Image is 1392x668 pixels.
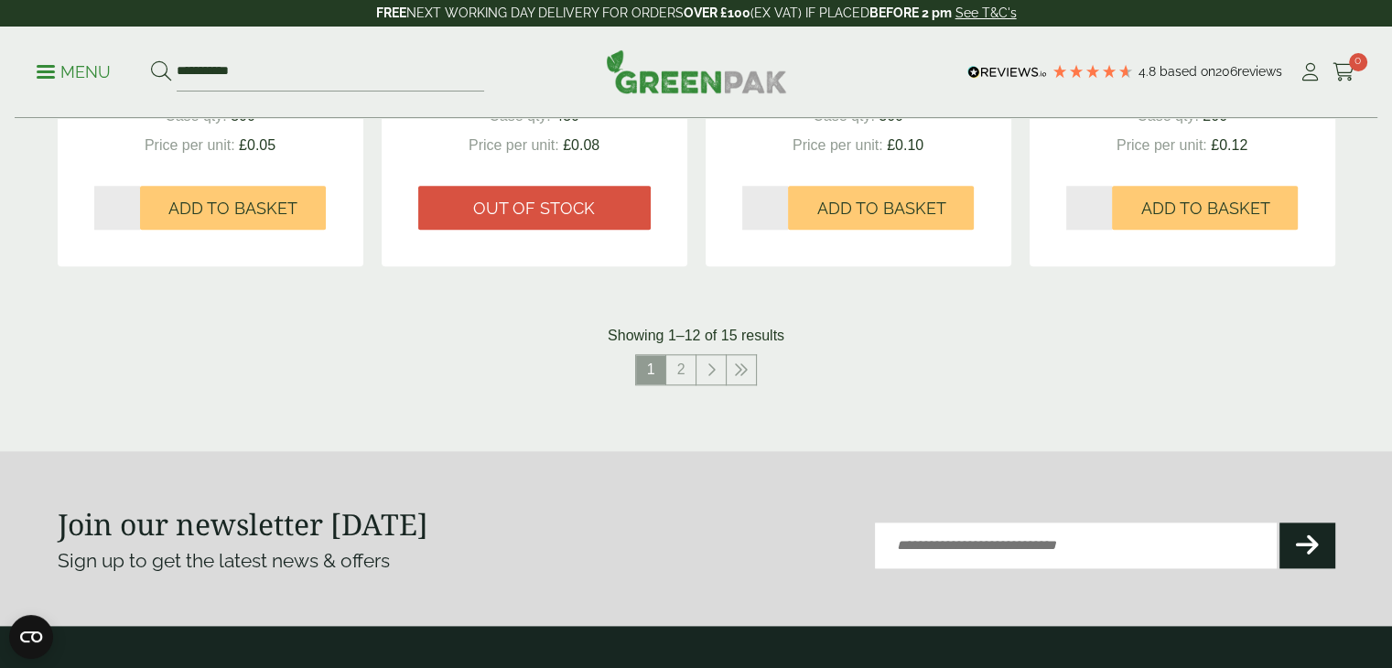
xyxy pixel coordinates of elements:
[684,5,750,20] strong: OVER £100
[1160,64,1215,79] span: Based on
[9,615,53,659] button: Open CMP widget
[608,325,784,347] p: Showing 1–12 of 15 results
[418,186,651,230] a: Out of stock
[58,504,428,544] strong: Join our newsletter [DATE]
[165,108,227,124] span: Case qty:
[1137,108,1199,124] span: Case qty:
[376,5,406,20] strong: FREE
[1333,59,1355,86] a: 0
[563,137,599,153] span: £0.08
[636,355,665,384] span: 1
[555,108,579,124] span: 450
[1112,186,1298,230] button: Add to Basket
[813,108,875,124] span: Case qty:
[1349,53,1367,71] span: 0
[489,108,551,124] span: Case qty:
[473,199,595,219] span: Out of stock
[168,199,297,219] span: Add to Basket
[37,61,111,83] p: Menu
[1140,199,1269,219] span: Add to Basket
[231,108,255,124] span: 500
[1333,63,1355,81] i: Cart
[140,186,326,230] button: Add to Basket
[1203,108,1227,124] span: 200
[469,137,559,153] span: Price per unit:
[879,108,903,124] span: 300
[1117,137,1207,153] span: Price per unit:
[793,137,883,153] span: Price per unit:
[37,61,111,80] a: Menu
[1138,64,1160,79] span: 4.8
[887,137,923,153] span: £0.10
[606,49,787,93] img: GreenPak Supplies
[955,5,1017,20] a: See T&C's
[788,186,974,230] button: Add to Basket
[1211,137,1247,153] span: £0.12
[239,137,275,153] span: £0.05
[666,355,696,384] a: 2
[1215,64,1237,79] span: 206
[816,199,945,219] span: Add to Basket
[1052,63,1134,80] div: 4.79 Stars
[58,546,632,576] p: Sign up to get the latest news & offers
[1237,64,1282,79] span: reviews
[145,137,235,153] span: Price per unit:
[1299,63,1322,81] i: My Account
[967,66,1047,79] img: REVIEWS.io
[869,5,952,20] strong: BEFORE 2 pm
